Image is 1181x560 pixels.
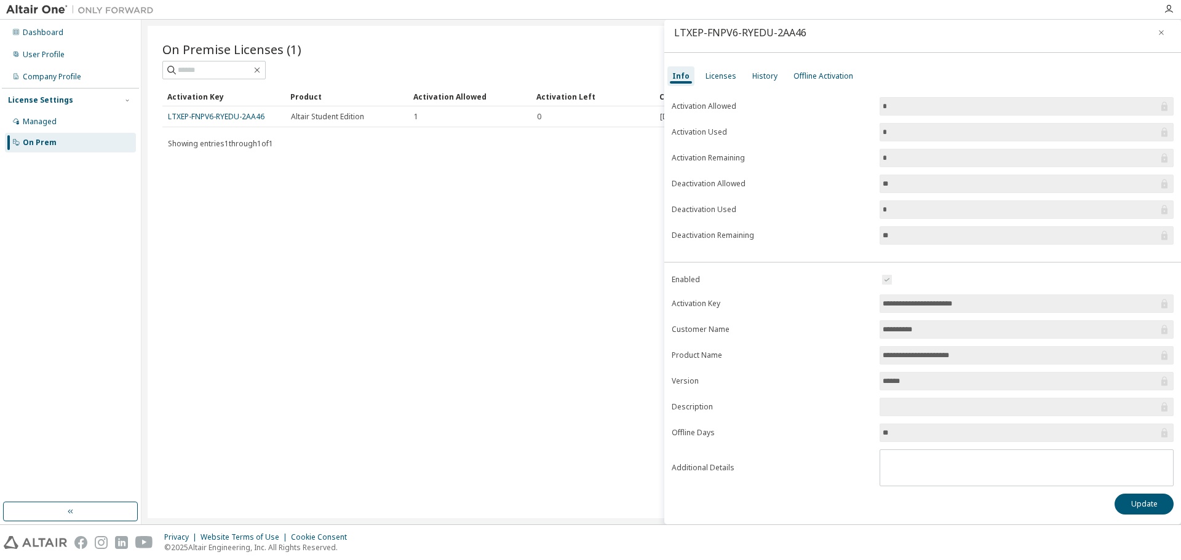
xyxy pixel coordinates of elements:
label: Enabled [672,275,872,285]
div: Company Profile [23,72,81,82]
label: Activation Used [672,127,872,137]
div: Managed [23,117,57,127]
div: Licenses [706,71,736,81]
div: Creation Date [659,87,1106,106]
div: Activation Left [536,87,650,106]
span: Showing entries 1 through 1 of 1 [168,138,273,149]
div: LTXEP-FNPV6-RYEDU-2AA46 [674,28,806,37]
img: instagram.svg [95,536,108,549]
img: Altair One [6,4,160,16]
div: Activation Allowed [413,87,527,106]
div: Website Terms of Use [201,532,291,542]
div: History [752,71,777,81]
label: Deactivation Remaining [672,231,872,240]
div: Dashboard [23,28,63,37]
button: Update [1115,494,1174,515]
div: Product [290,87,404,106]
label: Deactivation Used [672,205,872,215]
label: Activation Allowed [672,101,872,111]
span: On Premise Licenses (1) [162,41,301,58]
label: Offline Days [672,428,872,438]
label: Customer Name [672,325,872,334]
span: 0 [537,112,541,122]
label: Additional Details [672,463,872,473]
span: 1 [414,112,418,122]
label: Activation Remaining [672,153,872,163]
div: Info [672,71,690,81]
div: License Settings [8,95,73,105]
label: Product Name [672,350,872,360]
label: Activation Key [672,299,872,309]
img: linkedin.svg [115,536,128,549]
label: Version [672,376,872,386]
div: Cookie Consent [291,532,354,542]
div: On Prem [23,138,57,148]
img: altair_logo.svg [4,536,67,549]
img: youtube.svg [135,536,153,549]
div: Offline Activation [793,71,853,81]
div: Activation Key [167,87,280,106]
label: Description [672,402,872,412]
div: Privacy [164,532,201,542]
span: Altair Student Edition [291,112,364,122]
img: facebook.svg [74,536,87,549]
a: LTXEP-FNPV6-RYEDU-2AA46 [168,111,264,122]
label: Deactivation Allowed [672,179,872,189]
p: © 2025 Altair Engineering, Inc. All Rights Reserved. [164,542,354,553]
span: [DATE] 06:55:18 [660,112,715,122]
div: User Profile [23,50,65,60]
